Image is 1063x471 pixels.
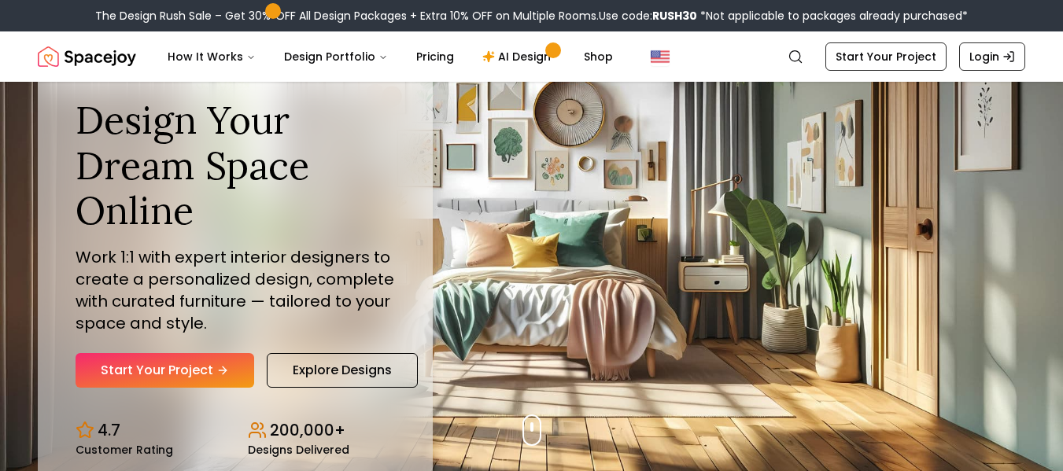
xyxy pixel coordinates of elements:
[267,353,418,388] a: Explore Designs
[76,444,173,455] small: Customer Rating
[38,41,136,72] a: Spacejoy
[571,41,626,72] a: Shop
[76,98,395,234] h1: Design Your Dream Space Online
[825,42,947,71] a: Start Your Project
[470,41,568,72] a: AI Design
[652,8,697,24] b: RUSH30
[95,8,968,24] div: The Design Rush Sale – Get 30% OFF All Design Packages + Extra 10% OFF on Multiple Rooms.
[651,47,670,66] img: United States
[76,246,395,334] p: Work 1:1 with expert interior designers to create a personalized design, complete with curated fu...
[270,419,345,441] p: 200,000+
[76,353,254,388] a: Start Your Project
[404,41,467,72] a: Pricing
[38,41,136,72] img: Spacejoy Logo
[959,42,1025,71] a: Login
[38,31,1025,82] nav: Global
[155,41,626,72] nav: Main
[76,407,395,455] div: Design stats
[271,41,400,72] button: Design Portfolio
[155,41,268,72] button: How It Works
[98,419,120,441] p: 4.7
[697,8,968,24] span: *Not applicable to packages already purchased*
[599,8,697,24] span: Use code:
[248,444,349,455] small: Designs Delivered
